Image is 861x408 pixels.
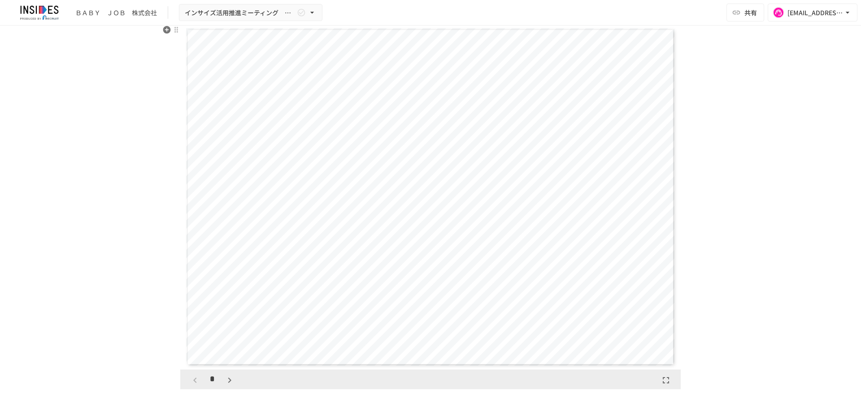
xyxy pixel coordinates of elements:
[744,8,757,17] span: 共有
[726,4,764,21] button: 共有
[180,25,681,369] div: Page 1
[768,4,857,21] button: [EMAIL_ADDRESS][DOMAIN_NAME]
[185,7,295,18] span: インサイズ活用推進ミーティング ～2回目～
[11,5,68,20] img: JmGSPSkPjKwBq77AtHmwC7bJguQHJlCRQfAXtnx4WuV
[787,7,843,18] div: [EMAIL_ADDRESS][DOMAIN_NAME]
[75,8,157,17] div: ＢＡＢＹ ＪＯＢ 株式会社
[179,4,322,21] button: インサイズ活用推進ミーティング ～2回目～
